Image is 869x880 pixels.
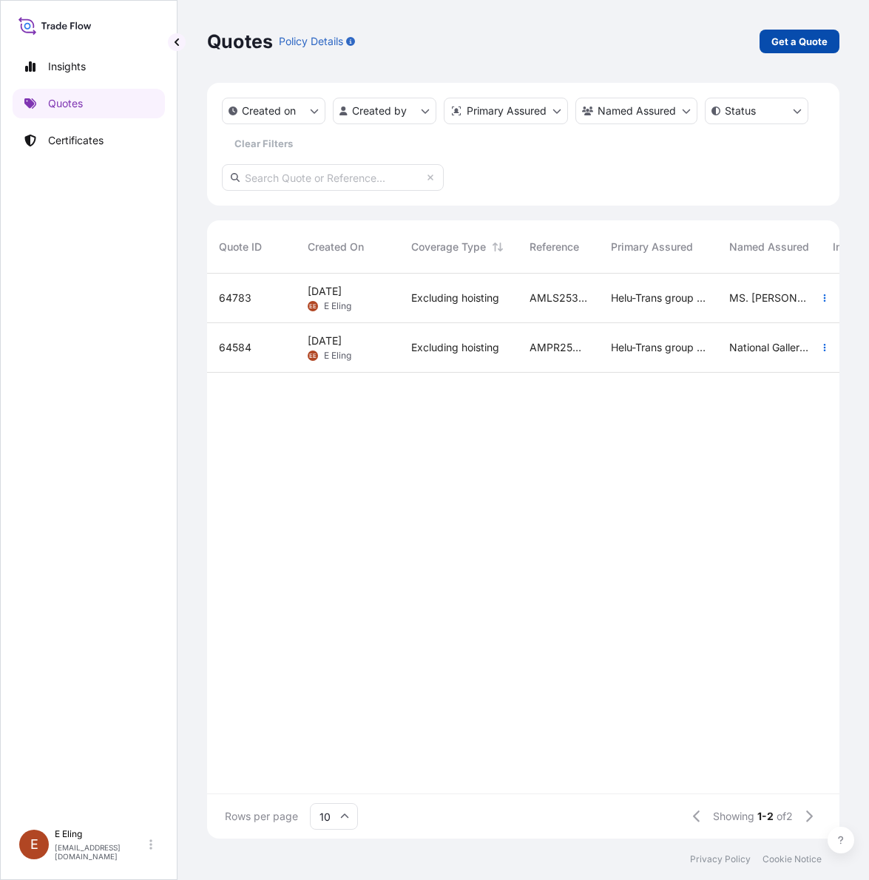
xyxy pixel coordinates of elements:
span: 64783 [219,291,251,305]
p: Created by [352,104,407,118]
button: Clear Filters [222,132,305,155]
span: E [30,837,38,852]
span: MS. [PERSON_NAME] (AMLS253528JSCW) [729,291,809,305]
span: Rows per page [225,809,298,824]
span: Showing [713,809,754,824]
p: Status [725,104,756,118]
span: Primary Assured [611,240,693,254]
p: Get a Quote [771,34,828,49]
span: Quote ID [219,240,262,254]
span: EE [309,299,317,314]
p: Policy Details [279,34,343,49]
span: Excluding hoisting [411,291,499,305]
button: cargoOwner Filter options [575,98,697,124]
p: Quotes [48,96,83,111]
button: Sort [489,238,507,256]
p: Quotes [207,30,273,53]
span: Excluding hoisting [411,340,499,355]
p: Clear Filters [234,136,293,151]
span: [DATE] [308,334,342,348]
span: AMLS253528JSCW [530,291,587,305]
span: AMPR253302KTJS-03 [530,340,587,355]
p: [EMAIL_ADDRESS][DOMAIN_NAME] [55,843,146,861]
span: E Eling [324,300,351,312]
input: Search Quote or Reference... [222,164,444,191]
span: Coverage Type [411,240,486,254]
button: createdBy Filter options [333,98,436,124]
a: Get a Quote [760,30,839,53]
button: createdOn Filter options [222,98,325,124]
a: Privacy Policy [690,853,751,865]
span: 1-2 [757,809,774,824]
a: Cookie Notice [763,853,822,865]
p: Created on [242,104,296,118]
p: Insights [48,59,86,74]
span: [DATE] [308,284,342,299]
span: of 2 [777,809,793,824]
span: Reference [530,240,579,254]
span: Named Assured [729,240,809,254]
a: Insights [13,52,165,81]
span: Created On [308,240,364,254]
a: Quotes [13,89,165,118]
span: National Gallery [GEOGRAPHIC_DATA] (AMPR253302KTJS-03) [729,340,809,355]
p: E Eling [55,828,146,840]
span: 64584 [219,340,251,355]
button: distributor Filter options [444,98,568,124]
span: EE [309,348,317,363]
span: E Eling [324,350,351,362]
span: Helu-Trans group of companies and their subsidiaries [611,340,706,355]
a: Certificates [13,126,165,155]
p: Certificates [48,133,104,148]
p: Named Assured [598,104,676,118]
button: certificateStatus Filter options [705,98,808,124]
p: Primary Assured [467,104,547,118]
span: Helu-Trans group of companies and their subsidiaries [611,291,706,305]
